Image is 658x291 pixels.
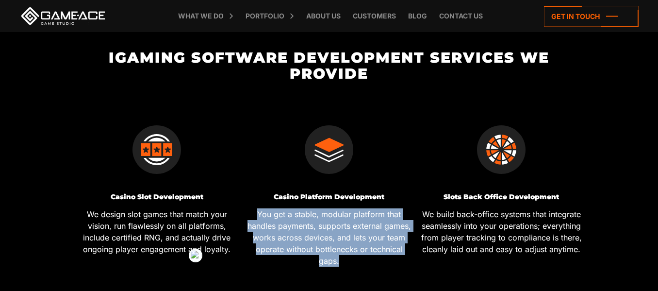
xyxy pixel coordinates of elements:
[71,50,588,82] h2: iGaming Software Development Services We Provide
[132,125,181,174] img: Slot machine icon
[544,6,639,27] a: Get in touch
[74,208,239,255] p: We design slot games that match your vision, run flawlessly on all platforms, include certified R...
[247,193,411,201] h3: Casino Platform Development
[247,208,411,267] p: You get a stable, modular platform that handles payments, supports external games, works across d...
[305,125,353,174] img: Game platform development icon
[477,125,526,174] img: Lottery games icon
[419,193,584,201] h3: Slots Back Office Development
[419,208,584,255] p: We build back-office systems that integrate seamlessly into your operations; everything from play...
[74,193,239,201] h3: Casino Slot Development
